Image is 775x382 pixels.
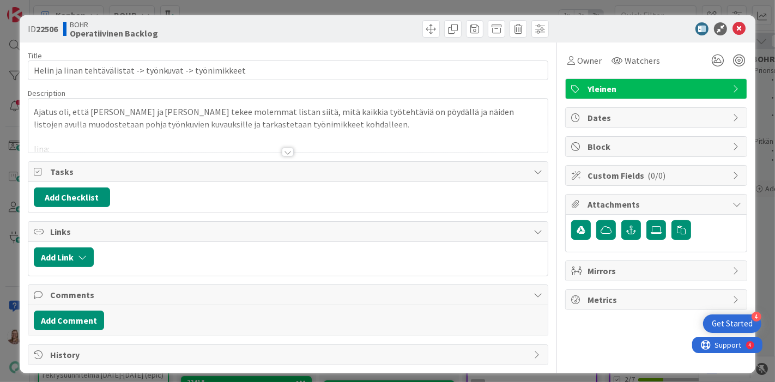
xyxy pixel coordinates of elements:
div: 4 [57,4,59,13]
div: 4 [752,312,761,322]
span: Owner [577,54,602,67]
span: Block [588,140,727,153]
span: ID [28,22,58,35]
span: ( 0/0 ) [647,170,665,181]
span: Attachments [588,198,727,211]
span: History [50,348,529,361]
div: Open Get Started checklist, remaining modules: 4 [703,314,761,333]
b: Operatiivinen Backlog [70,29,158,38]
button: Add Link [34,247,94,267]
span: Custom Fields [588,169,727,182]
span: Yleinen [588,82,727,95]
span: BOHR [70,20,158,29]
label: Title [28,51,42,60]
button: Add Checklist [34,187,110,207]
b: 22506 [36,23,58,34]
span: Watchers [625,54,660,67]
span: Comments [50,288,529,301]
span: Dates [588,111,727,124]
span: Tasks [50,165,529,178]
div: Get Started [712,318,753,329]
p: Ajatus oli, että [PERSON_NAME] ja [PERSON_NAME] tekee molemmat listan siitä, mitä kaikkia työteht... [34,106,543,130]
span: Support [23,2,50,15]
span: Links [50,225,529,238]
span: Metrics [588,293,727,306]
input: type card name here... [28,60,549,80]
span: Mirrors [588,264,727,277]
button: Add Comment [34,311,104,330]
span: Description [28,88,65,98]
